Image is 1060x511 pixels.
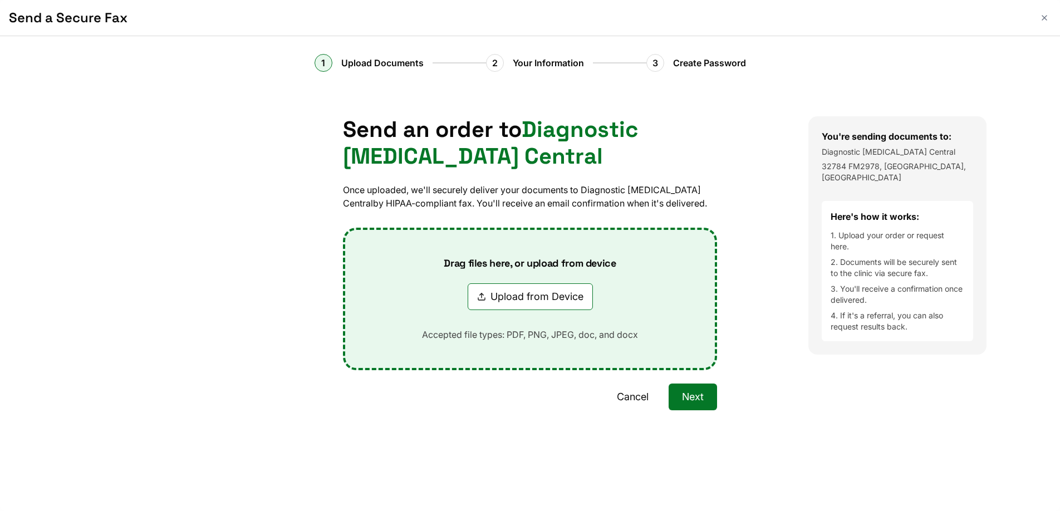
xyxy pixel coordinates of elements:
p: Accepted file types: PDF, PNG, JPEG, doc, and docx [404,328,656,341]
p: 32784 FM2978, [GEOGRAPHIC_DATA], [GEOGRAPHIC_DATA] [822,161,973,183]
div: 1 [315,54,332,72]
div: 3 [646,54,664,72]
button: Upload from Device [468,283,593,310]
p: Diagnostic [MEDICAL_DATA] Central [822,146,973,158]
h1: Send a Secure Fax [9,9,1029,27]
li: 3. You'll receive a confirmation once delivered. [831,283,964,306]
li: 4. If it's a referral, you can also request results back. [831,310,964,332]
div: 2 [486,54,504,72]
p: Drag files here, or upload from device [426,257,634,270]
h3: You're sending documents to: [822,130,973,143]
p: Once uploaded, we'll securely deliver your documents to Diagnostic [MEDICAL_DATA] Central by HIPA... [343,183,717,210]
span: Diagnostic [MEDICAL_DATA] Central [343,115,638,170]
li: 2. Documents will be securely sent to the clinic via secure fax. [831,257,964,279]
h4: Here's how it works: [831,210,964,223]
span: Upload Documents [341,56,424,70]
span: Create Password [673,56,746,70]
li: 1. Upload your order or request here. [831,230,964,252]
button: Next [669,384,717,410]
button: Close [1038,11,1051,24]
button: Cancel [603,384,662,410]
span: Your Information [513,56,584,70]
h1: Send an order to [343,116,717,170]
